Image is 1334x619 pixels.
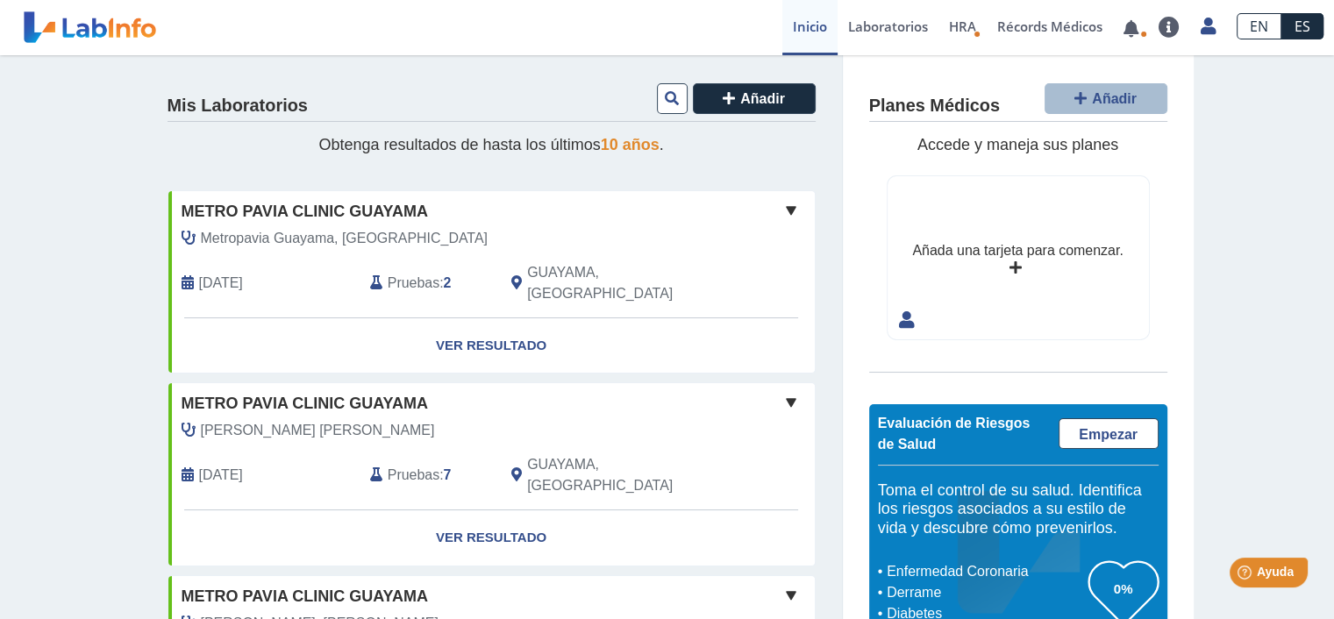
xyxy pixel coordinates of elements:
[388,273,439,294] span: Pruebas
[357,262,498,304] div: :
[869,96,1000,117] h4: Planes Médicos
[444,467,452,482] b: 7
[201,228,488,249] span: Metropavia Guayama, Laboratori
[917,136,1118,153] span: Accede y maneja sus planes
[182,200,428,224] span: Metro Pavia Clinic Guayama
[527,262,721,304] span: GUAYAMA, PR
[168,96,308,117] h4: Mis Laboratorios
[693,83,816,114] button: Añadir
[1178,551,1315,600] iframe: Help widget launcher
[1237,13,1281,39] a: EN
[878,416,1031,452] span: Evaluación de Riesgos de Salud
[740,91,785,106] span: Añadir
[1092,91,1137,106] span: Añadir
[1059,418,1159,449] a: Empezar
[882,582,1088,603] li: Derrame
[1088,578,1159,600] h3: 0%
[1045,83,1167,114] button: Añadir
[949,18,976,35] span: HRA
[444,275,452,290] b: 2
[601,136,660,153] span: 10 años
[199,273,243,294] span: 2025-09-04
[182,392,428,416] span: Metro Pavia Clinic Guayama
[357,454,498,496] div: :
[318,136,663,153] span: Obtenga resultados de hasta los últimos .
[182,585,428,608] span: Metro Pavia Clinic Guayama
[527,454,721,496] span: GUAYAMA, PR
[388,465,439,486] span: Pruebas
[168,510,815,566] a: Ver Resultado
[168,318,815,374] a: Ver Resultado
[882,561,1088,582] li: Enfermedad Coronaria
[1079,427,1138,442] span: Empezar
[912,240,1123,261] div: Añada una tarjeta para comenzar.
[201,420,435,441] span: Corona Ruiz, Mario
[199,465,243,486] span: 2024-03-01
[1281,13,1323,39] a: ES
[878,481,1159,538] h5: Toma el control de su salud. Identifica los riesgos asociados a su estilo de vida y descubre cómo...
